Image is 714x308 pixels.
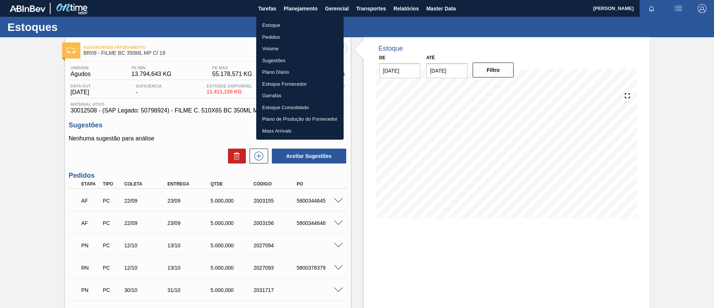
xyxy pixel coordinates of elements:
[256,19,344,31] a: Estoque
[256,66,344,78] a: Plano Diário
[256,90,344,102] a: Garrafas
[256,55,344,67] a: Sugestões
[256,102,344,114] a: Estoque Consolidado
[256,43,344,55] a: Volume
[256,125,344,137] a: Mass Arrivals
[256,31,344,43] a: Pedidos
[256,113,344,125] a: Plano de Produção do Fornecedor
[256,78,344,90] a: Estoque Fornecedor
